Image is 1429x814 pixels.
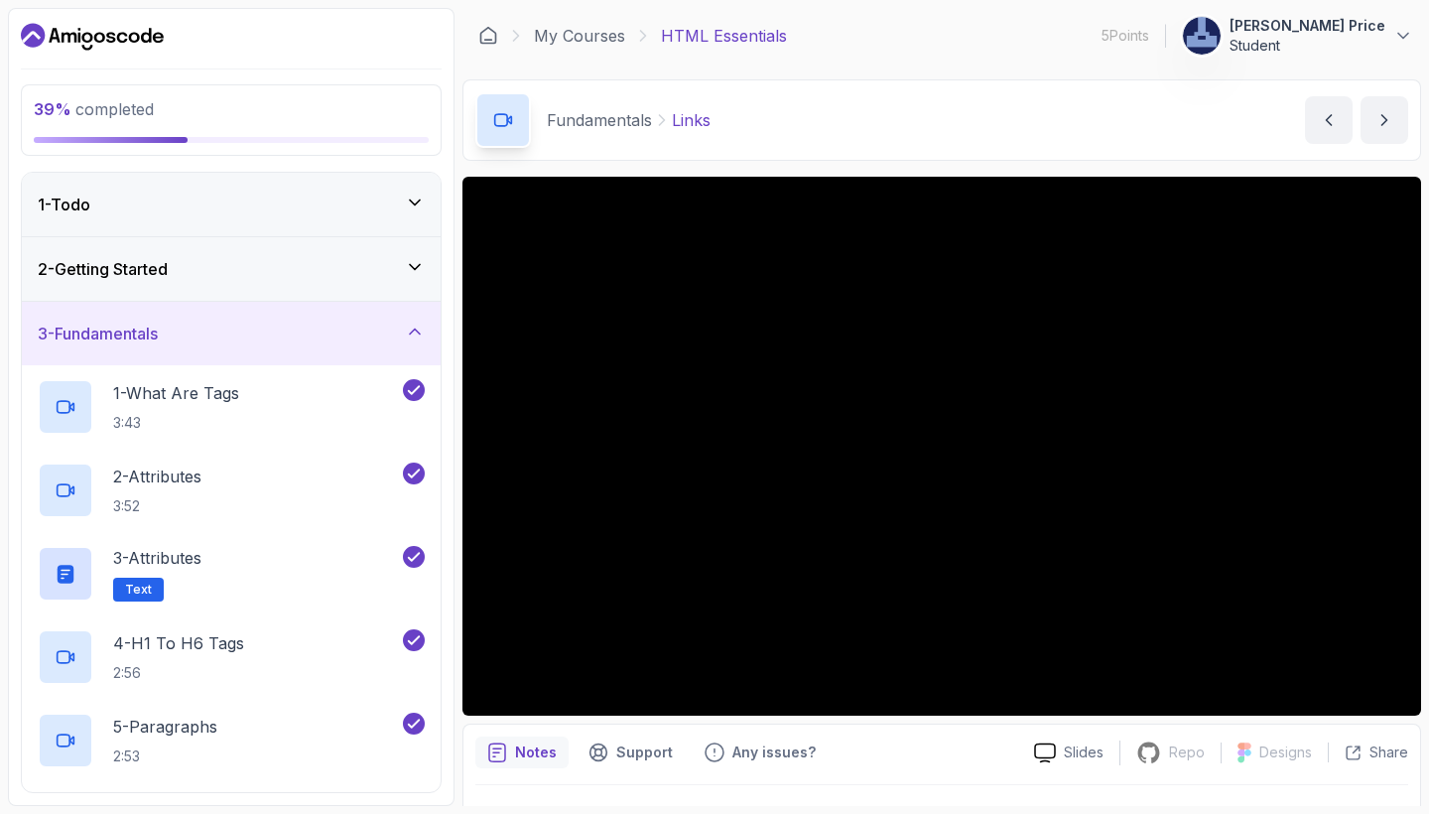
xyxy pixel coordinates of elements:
button: user profile image[PERSON_NAME] PriceStudent [1182,16,1413,56]
p: Any issues? [732,743,816,762]
p: 5 - Paragraphs [113,715,217,739]
p: Repo [1169,743,1205,762]
p: Student [1230,36,1385,56]
p: Notes [515,743,557,762]
a: Dashboard [478,26,498,46]
button: 3-Fundamentals [22,302,441,365]
span: completed [34,99,154,119]
button: 2-Attributes3:52 [38,463,425,518]
img: user profile image [1183,17,1221,55]
p: 1 - What Are Tags [113,381,239,405]
a: Dashboard [21,21,164,53]
p: 2 - Attributes [113,465,201,488]
p: 3:52 [113,496,201,516]
p: 2:56 [113,663,244,683]
span: Text [125,582,152,598]
button: 3-AttributesText [38,546,425,602]
p: 2:53 [113,746,217,766]
a: Slides [1018,743,1119,763]
button: Share [1328,743,1408,762]
p: 4 - H1 To H6 Tags [113,631,244,655]
h3: 3 - Fundamentals [38,322,158,345]
button: Feedback button [693,737,828,768]
button: Support button [577,737,685,768]
p: 5 Points [1102,26,1149,46]
p: Links [672,108,711,132]
p: Fundamentals [547,108,652,132]
p: 3 - Attributes [113,546,201,570]
button: notes button [475,737,569,768]
iframe: 6 - Links [462,177,1421,716]
p: Support [616,743,673,762]
button: previous content [1305,96,1353,144]
p: Share [1369,743,1408,762]
p: Designs [1259,743,1312,762]
p: 3:43 [113,413,239,433]
button: 1-What Are Tags3:43 [38,379,425,435]
p: [PERSON_NAME] Price [1230,16,1385,36]
h3: 2 - Getting Started [38,257,168,281]
button: next content [1361,96,1408,144]
button: 5-Paragraphs2:53 [38,713,425,768]
button: 2-Getting Started [22,237,441,301]
p: HTML Essentials [661,24,787,48]
a: My Courses [534,24,625,48]
span: 39 % [34,99,71,119]
button: 4-H1 To H6 Tags2:56 [38,629,425,685]
h3: 1 - Todo [38,193,90,216]
button: 1-Todo [22,173,441,236]
p: Slides [1064,743,1104,762]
